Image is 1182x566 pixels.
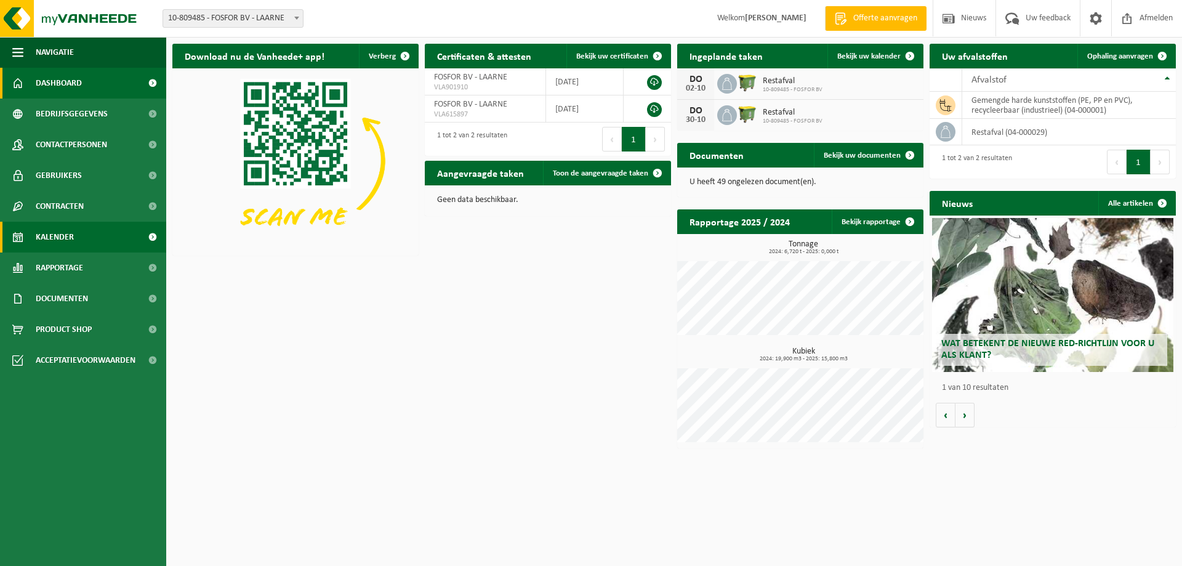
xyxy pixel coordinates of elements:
button: Next [646,127,665,152]
span: Kalender [36,222,74,253]
h2: Documenten [677,143,756,167]
button: Previous [1107,150,1127,174]
span: 10-809485 - FOSFOR BV [763,86,822,94]
a: Bekijk rapportage [832,209,922,234]
button: Vorige [936,403,955,427]
span: 2024: 19,900 m3 - 2025: 15,800 m3 [683,356,923,362]
img: WB-1100-HPE-GN-50 [737,72,758,93]
span: Verberg [369,52,396,60]
span: Contactpersonen [36,129,107,160]
a: Alle artikelen [1098,191,1175,216]
a: Offerte aanvragen [825,6,927,31]
span: Restafval [763,76,822,86]
span: Documenten [36,283,88,314]
span: Ophaling aanvragen [1087,52,1153,60]
span: Product Shop [36,314,92,345]
span: Dashboard [36,68,82,99]
span: Afvalstof [971,75,1007,85]
span: Bedrijfsgegevens [36,99,108,129]
span: Restafval [763,108,822,118]
span: 2024: 6,720 t - 2025: 0,000 t [683,249,923,255]
div: 02-10 [683,84,708,93]
a: Bekijk uw kalender [827,44,922,68]
p: 1 van 10 resultaten [942,384,1170,392]
div: 1 tot 2 van 2 resultaten [936,148,1012,176]
span: Wat betekent de nieuwe RED-richtlijn voor u als klant? [941,339,1154,360]
div: DO [683,106,708,116]
img: WB-1100-HPE-GN-50 [737,103,758,124]
div: DO [683,75,708,84]
td: [DATE] [546,95,624,123]
a: Wat betekent de nieuwe RED-richtlijn voor u als klant? [932,218,1173,372]
button: Verberg [359,44,417,68]
span: FOSFOR BV - LAARNE [434,73,507,82]
h2: Nieuws [930,191,985,215]
h2: Aangevraagde taken [425,161,536,185]
button: 1 [622,127,646,152]
a: Bekijk uw documenten [814,143,922,168]
td: restafval (04-000029) [962,119,1176,145]
td: gemengde harde kunststoffen (PE, PP en PVC), recycleerbaar (industrieel) (04-000001) [962,92,1176,119]
div: 30-10 [683,116,708,124]
h3: Kubiek [683,347,923,362]
span: 10-809485 - FOSFOR BV - LAARNE [163,10,303,27]
span: Bekijk uw documenten [824,152,901,160]
h2: Certificaten & attesten [425,44,544,68]
span: Offerte aanvragen [850,12,920,25]
div: 1 tot 2 van 2 resultaten [431,126,507,153]
h3: Tonnage [683,240,923,255]
span: Navigatie [36,37,74,68]
h2: Uw afvalstoffen [930,44,1020,68]
span: Gebruikers [36,160,82,191]
span: Toon de aangevraagde taken [553,169,648,177]
span: Contracten [36,191,84,222]
p: U heeft 49 ongelezen document(en). [689,178,911,187]
span: VLA901910 [434,83,536,92]
span: Rapportage [36,253,83,283]
strong: [PERSON_NAME] [745,14,806,23]
h2: Download nu de Vanheede+ app! [172,44,337,68]
span: FOSFOR BV - LAARNE [434,100,507,109]
button: Previous [602,127,622,152]
span: 10-809485 - FOSFOR BV - LAARNE [163,9,304,28]
button: 1 [1127,150,1151,174]
td: [DATE] [546,68,624,95]
h2: Ingeplande taken [677,44,775,68]
a: Ophaling aanvragen [1077,44,1175,68]
span: 10-809485 - FOSFOR BV [763,118,822,125]
span: Bekijk uw kalender [837,52,901,60]
p: Geen data beschikbaar. [437,196,659,204]
a: Bekijk uw certificaten [566,44,670,68]
span: Bekijk uw certificaten [576,52,648,60]
span: VLA615897 [434,110,536,119]
button: Volgende [955,403,975,427]
h2: Rapportage 2025 / 2024 [677,209,802,233]
button: Next [1151,150,1170,174]
span: Acceptatievoorwaarden [36,345,135,376]
a: Toon de aangevraagde taken [543,161,670,185]
img: Download de VHEPlus App [172,68,419,253]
